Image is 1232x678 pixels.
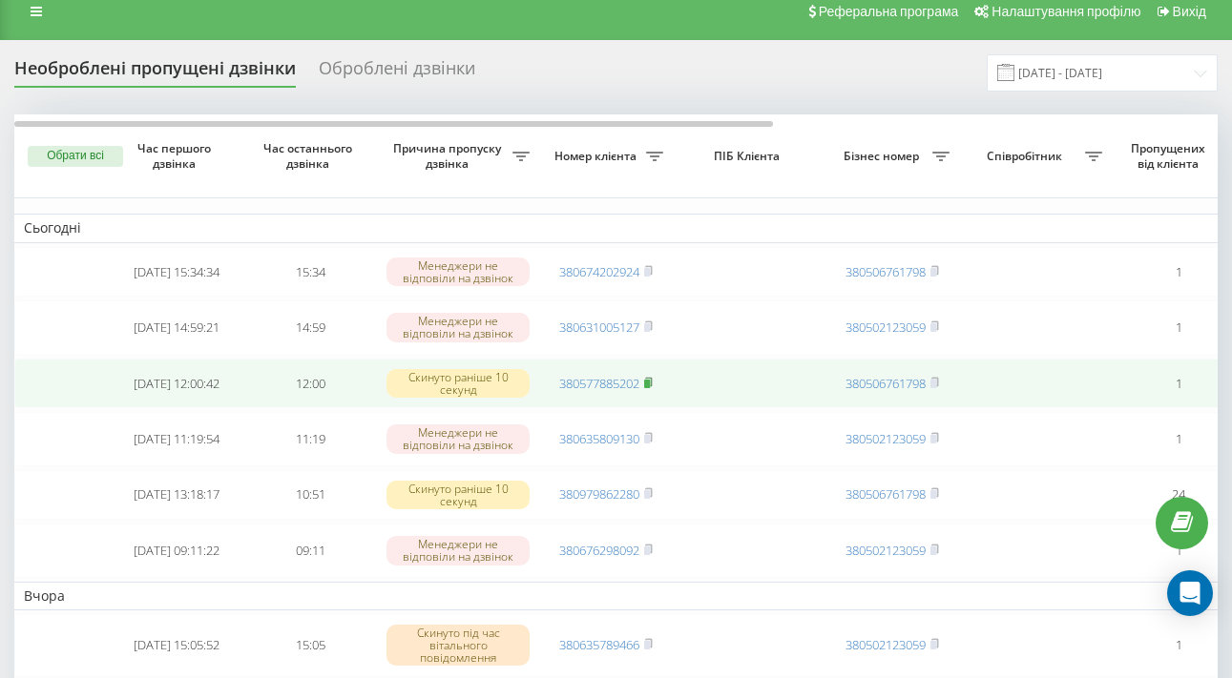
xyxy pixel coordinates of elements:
a: 380577885202 [559,375,639,392]
td: [DATE] 12:00:42 [110,359,243,409]
span: Пропущених від клієнта [1121,141,1219,171]
td: [DATE] 11:19:54 [110,412,243,465]
a: 380676298092 [559,542,639,559]
td: [DATE] 09:11:22 [110,524,243,577]
a: 380635809130 [559,430,639,447]
div: Менеджери не відповіли на дзвінок [386,313,530,341]
span: Співробітник [969,149,1085,164]
a: 380502123059 [846,430,926,447]
span: Реферальна програма [819,4,959,19]
td: [DATE] 13:18:17 [110,470,243,521]
td: 12:00 [243,359,377,409]
div: Менеджери не відповіли на дзвінок [386,257,530,286]
a: 380506761798 [846,375,926,392]
span: Вихід [1173,4,1206,19]
a: 380502123059 [846,636,926,653]
span: Час першого дзвінка [125,141,228,171]
a: 380502123059 [846,542,926,559]
div: Open Intercom Messenger [1167,570,1213,616]
span: Бізнес номер [835,149,932,164]
div: Скинуто під час вітального повідомлення [386,625,530,667]
td: 15:05 [243,614,377,677]
td: 15:34 [243,247,377,298]
div: Оброблені дзвінки [319,58,475,88]
span: Номер клієнта [549,149,646,164]
td: 14:59 [243,300,377,354]
td: 10:51 [243,470,377,521]
td: [DATE] 15:05:52 [110,614,243,677]
span: ПІБ Клієнта [689,149,809,164]
td: [DATE] 14:59:21 [110,300,243,354]
span: Причина пропуску дзвінка [386,141,512,171]
span: Налаштування профілю [992,4,1140,19]
button: Обрати всі [28,146,123,167]
div: Скинуто раніше 10 секунд [386,369,530,398]
a: 380502123059 [846,318,926,336]
div: Менеджери не відповіли на дзвінок [386,536,530,565]
div: Менеджери не відповіли на дзвінок [386,424,530,453]
div: Необроблені пропущені дзвінки [14,58,296,88]
td: [DATE] 15:34:34 [110,247,243,298]
td: 09:11 [243,524,377,577]
a: 380674202924 [559,263,639,280]
div: Скинуто раніше 10 секунд [386,481,530,509]
a: 380979862280 [559,485,639,503]
a: 380506761798 [846,485,926,503]
a: 380506761798 [846,263,926,280]
span: Час останнього дзвінка [259,141,362,171]
a: 380635789466 [559,636,639,653]
a: 380631005127 [559,318,639,336]
td: 11:19 [243,412,377,465]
